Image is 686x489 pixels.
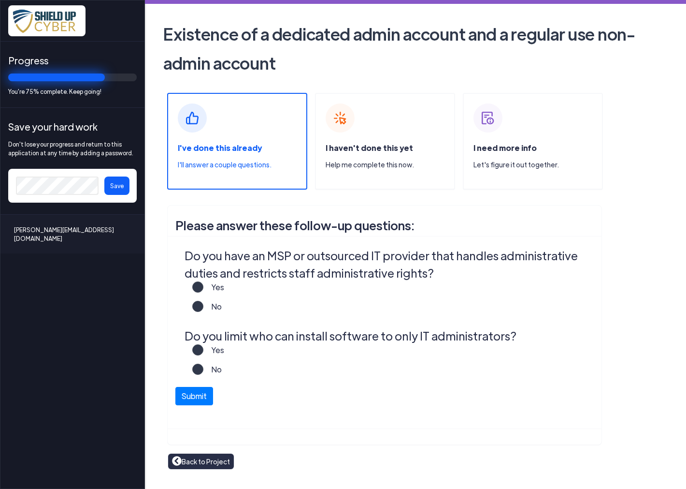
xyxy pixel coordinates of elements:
a: Back to Project [172,456,230,467]
button: Save [104,177,129,195]
label: Yes [203,344,224,364]
button: Submit [175,387,213,405]
span: I need more info [473,143,537,153]
img: shield-up-not-done.svg [326,104,355,133]
iframe: Chat Widget [526,385,686,489]
img: x7pemu0IxLxkcbZJZdzx2HwkaHwO9aaLS0XkQIJL.png [8,5,86,36]
img: shield-up-cannot-complete.svg [473,104,502,133]
span: I've done this already [178,143,262,153]
span: [PERSON_NAME][EMAIL_ADDRESS][DOMAIN_NAME] [14,226,131,242]
legend: Do you limit who can install software to only IT administrators? [185,327,589,344]
h2: Existence of a dedicated admin account and a regular use non-admin account [159,19,672,77]
legend: Do you have an MSP or outsourced IT provider that handles administrative duties and restricts sta... [185,247,589,282]
span: You're 75% complete. Keep going! [8,87,137,96]
label: Yes [203,282,224,301]
img: shield-up-already-done.svg [178,104,207,133]
p: I'll answer a couple questions. [178,160,306,170]
p: Let's figure it out together. [473,160,602,170]
img: Back to Project [172,456,182,466]
span: Progress [8,53,137,68]
label: No [203,301,222,320]
p: Help me complete this now. [326,160,454,170]
span: Don't lose your progress and return to this application at any time by adding a password. [8,140,137,157]
span: I haven't done this yet [326,143,413,153]
label: No [203,364,222,383]
span: Save your hard work [8,119,137,134]
h3: Please answer these follow-up questions: [175,213,594,237]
